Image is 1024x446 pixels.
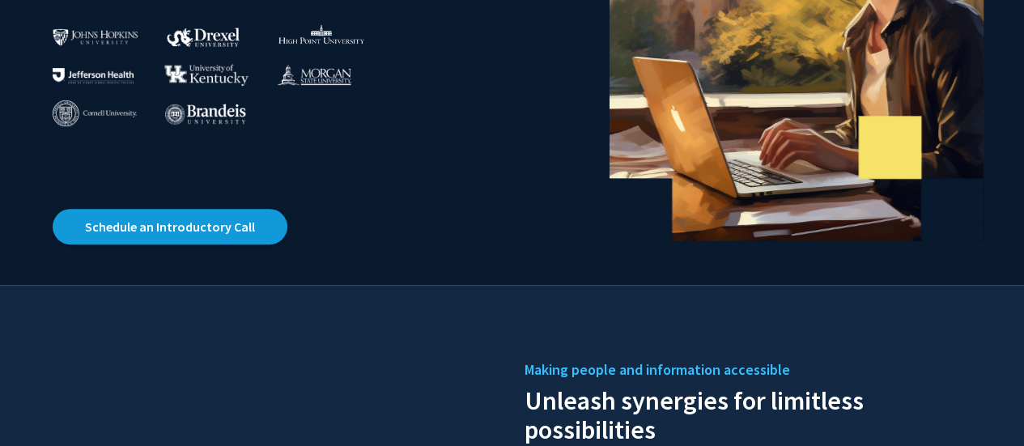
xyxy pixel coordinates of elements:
[525,358,986,382] h5: Making people and information accessible
[12,373,69,434] iframe: Chat
[167,28,240,46] img: Drexel University
[53,100,137,127] img: Cornell University
[277,64,351,85] img: Morgan State University
[53,68,134,83] img: Thomas Jefferson University
[53,28,138,45] img: Johns Hopkins University
[525,382,986,444] h2: Unleash synergies for limitless possibilities
[53,209,287,244] a: Opens in a new tab
[164,64,249,86] img: University of Kentucky
[278,24,364,44] img: High Point University
[165,104,246,124] img: Brandeis University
